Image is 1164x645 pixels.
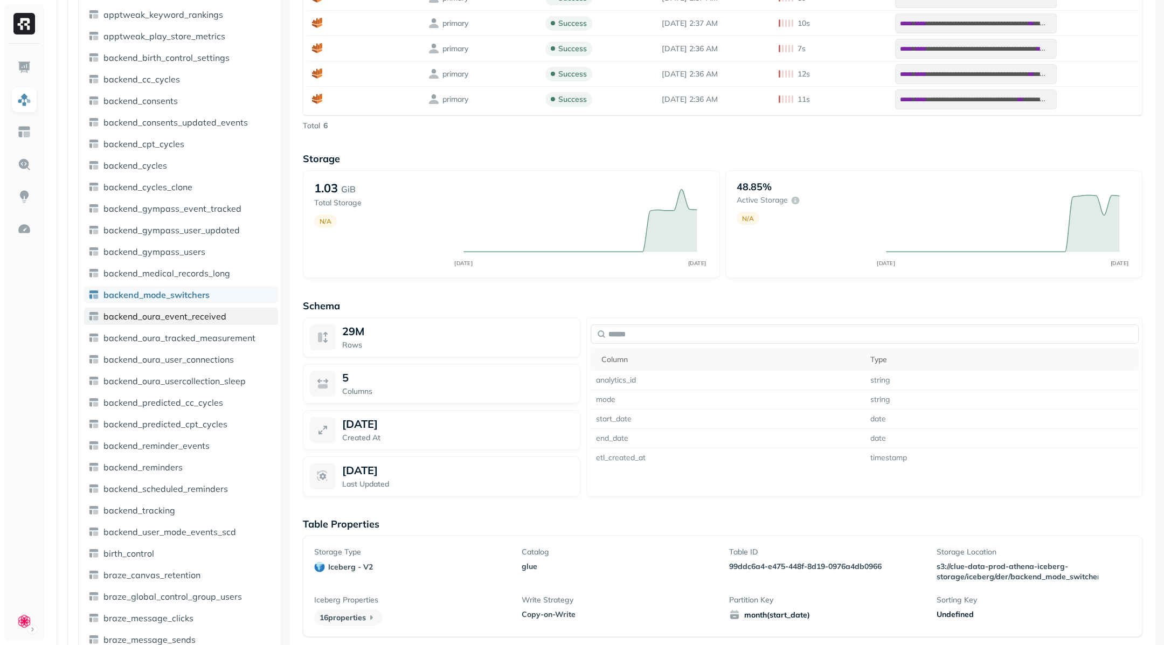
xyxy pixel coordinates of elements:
img: Ryft [13,13,35,34]
img: table [88,634,99,645]
img: Optimization [17,222,31,236]
a: backend_cycles [84,157,278,174]
p: Write Strategy [522,595,716,605]
a: backend_consents_updated_events [84,114,278,131]
tspan: [DATE] [877,260,895,266]
span: backend_cycles_clone [103,182,192,192]
span: apptweak_play_store_metrics [103,31,225,41]
a: backend_oura_tracked_measurement [84,329,278,346]
img: Query Explorer [17,157,31,171]
p: Storage [303,152,1142,165]
div: Column [601,355,859,365]
td: start_date [591,410,864,429]
span: backend_cpt_cycles [103,138,184,149]
img: table [88,419,99,429]
p: primary [442,18,468,29]
img: table [88,225,99,235]
img: table [88,31,99,41]
td: string [865,371,1139,390]
img: table [88,591,99,602]
p: Last Updated [342,479,573,489]
a: backend_gympass_users [84,243,278,260]
a: apptweak_play_store_metrics [84,27,278,45]
tspan: [DATE] [454,260,473,266]
p: Oct 2, 2025 2:37 AM [662,18,767,29]
p: N/A [742,214,754,223]
span: braze_message_sends [103,634,196,645]
span: backend_user_mode_events_scd [103,526,236,537]
p: primary [442,94,468,105]
a: backend_gympass_user_updated [84,221,278,239]
p: 10s [798,18,810,29]
img: table [88,289,99,300]
img: table [88,376,99,386]
img: table [88,138,99,149]
span: backend_predicted_cc_cycles [103,397,223,408]
p: Schema [303,300,1142,312]
img: table [88,311,99,322]
span: backend_predicted_cpt_cycles [103,419,227,429]
a: backend_reminder_events [84,437,278,454]
a: backend_reminders [84,459,278,476]
a: backend_oura_usercollection_sleep [84,372,278,390]
span: backend_consents_updated_events [103,117,248,128]
p: Created At [342,433,573,443]
a: backend_predicted_cc_cycles [84,394,278,411]
span: backend_gympass_users [103,246,205,257]
p: [DATE] [342,417,378,431]
p: 5 [342,371,349,384]
p: Total Storage [314,198,452,208]
p: Rows [342,340,573,350]
p: success [558,69,587,79]
img: table [88,268,99,279]
p: primary [442,44,468,54]
td: date [865,429,1139,448]
a: backend_tracking [84,502,278,519]
img: Asset Explorer [17,125,31,139]
p: iceberg - v2 [328,562,373,572]
p: Active storage [737,195,788,205]
span: backend_oura_usercollection_sleep [103,376,246,386]
p: Oct 1, 2025 2:36 AM [662,94,767,105]
img: table [88,613,99,623]
span: backend_oura_tracked_measurement [103,332,255,343]
img: table [88,397,99,408]
span: backend_medical_records_long [103,268,230,279]
a: braze_global_control_group_users [84,588,278,605]
td: mode [591,390,864,410]
img: table [88,526,99,537]
a: apptweak_keyword_rankings [84,6,278,23]
p: 12s [798,69,810,79]
div: Type [870,355,1133,365]
a: backend_cpt_cycles [84,135,278,152]
span: backend_oura_user_connections [103,354,234,365]
p: 6 [323,121,328,131]
img: Clue [17,614,32,629]
a: backend_consents [84,92,278,109]
img: table [88,332,99,343]
a: backend_scheduled_reminders [84,480,278,497]
p: Partition Key [729,595,924,605]
img: table [88,74,99,85]
p: success [558,94,587,105]
a: braze_canvas_retention [84,566,278,584]
span: backend_gympass_event_tracked [103,203,241,214]
span: birth_control [103,548,154,559]
span: backend_scheduled_reminders [103,483,228,494]
a: backend_cc_cycles [84,71,278,88]
p: Table ID [729,547,924,557]
img: table [88,117,99,128]
span: backend_birth_control_settings [103,52,230,63]
td: analytics_id [591,371,864,390]
span: braze_canvas_retention [103,570,200,580]
p: Storage Location [937,547,1131,557]
img: table [88,9,99,20]
p: GiB [341,183,356,196]
img: Dashboard [17,60,31,74]
p: Sorting Key [937,595,1131,605]
img: table [88,505,99,516]
td: date [865,410,1139,429]
div: Undefined [937,609,1131,620]
span: month(start_date) [729,609,924,620]
span: braze_message_clicks [103,613,193,623]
